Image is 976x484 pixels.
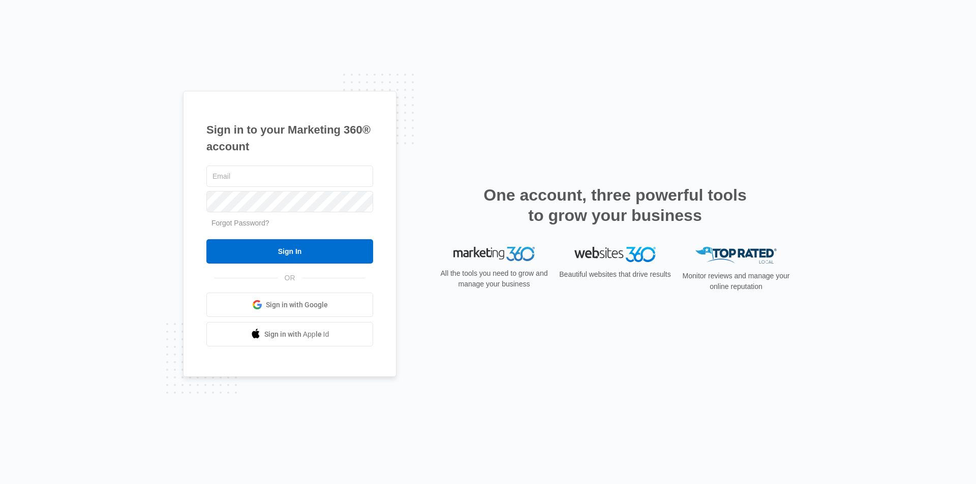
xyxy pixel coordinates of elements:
[679,271,793,292] p: Monitor reviews and manage your online reputation
[206,166,373,187] input: Email
[206,293,373,317] a: Sign in with Google
[453,247,535,261] img: Marketing 360
[437,268,551,289] p: All the tools you need to grow and manage your business
[695,247,777,264] img: Top Rated Local
[206,322,373,346] a: Sign in with Apple Id
[206,239,373,264] input: Sign In
[264,329,329,340] span: Sign in with Apple Id
[211,219,269,227] a: Forgot Password?
[278,273,302,283] span: OR
[574,247,656,262] img: Websites 360
[480,185,750,225] h2: One account, three powerful tools to grow your business
[206,121,373,155] h1: Sign in to your Marketing 360® account
[266,300,328,310] span: Sign in with Google
[558,269,672,280] p: Beautiful websites that drive results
